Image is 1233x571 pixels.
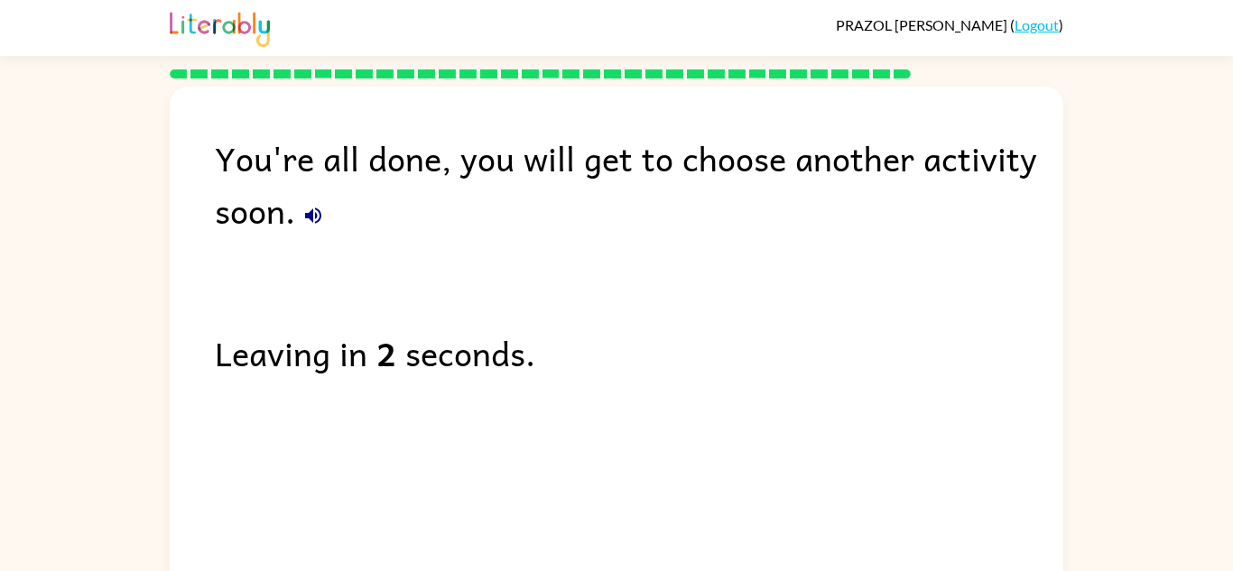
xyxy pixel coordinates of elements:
[215,327,1063,379] div: Leaving in seconds.
[215,132,1063,236] div: You're all done, you will get to choose another activity soon.
[170,7,270,47] img: Literably
[376,327,396,379] b: 2
[1015,16,1059,33] a: Logout
[836,16,1063,33] div: ( )
[836,16,1010,33] span: PRAZOL [PERSON_NAME]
